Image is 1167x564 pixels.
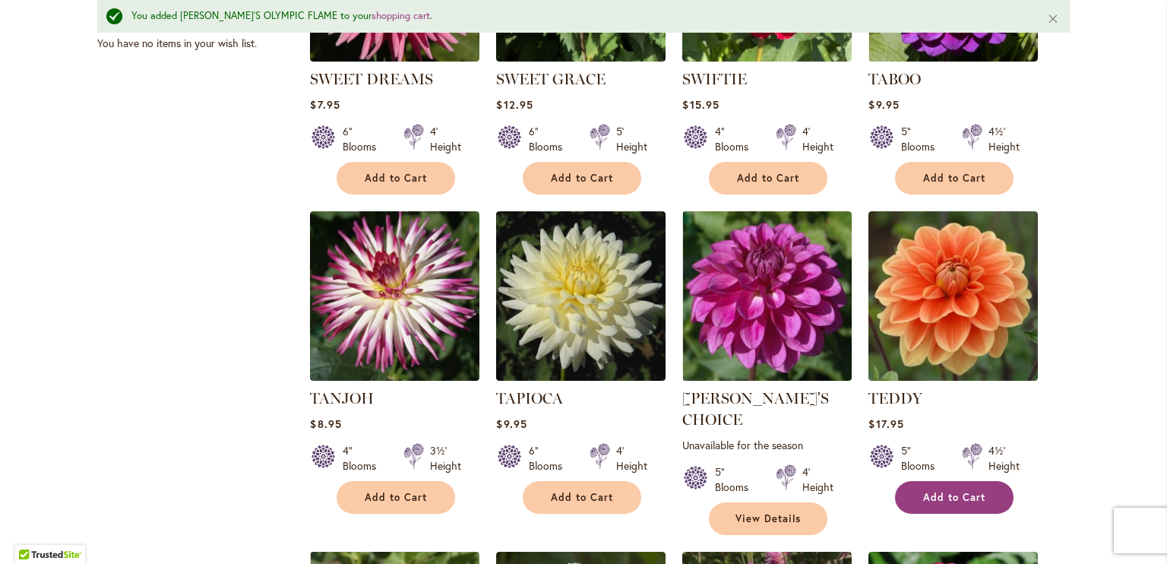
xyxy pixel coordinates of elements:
[310,70,433,88] a: SWEET DREAMS
[715,464,757,495] div: 5" Blooms
[496,389,563,407] a: TAPIOCA
[868,389,922,407] a: TEDDY
[337,162,455,195] button: Add to Cart
[310,97,340,112] span: $7.95
[529,124,571,154] div: 6" Blooms
[802,124,833,154] div: 4' Height
[868,97,899,112] span: $9.95
[496,369,666,384] a: TAPIOCA
[11,510,54,553] iframe: Launch Accessibility Center
[895,481,1014,514] button: Add to Cart
[802,464,833,495] div: 4' Height
[310,50,479,65] a: SWEET DREAMS
[988,443,1020,474] div: 4½' Height
[343,124,385,154] div: 6" Blooms
[365,491,427,504] span: Add to Cart
[735,512,801,525] span: View Details
[496,70,606,88] a: SWEET GRACE
[496,211,666,381] img: TAPIOCA
[682,50,852,65] a: SWIFTIE
[310,389,374,407] a: TANJOH
[310,369,479,384] a: TANJOH
[682,369,852,384] a: TED'S CHOICE
[868,211,1038,381] img: Teddy
[737,172,799,185] span: Add to Cart
[496,97,533,112] span: $12.95
[97,36,300,51] div: You have no items in your wish list.
[868,369,1038,384] a: Teddy
[551,172,613,185] span: Add to Cart
[682,438,852,452] p: Unavailable for the season
[372,9,430,22] a: shopping cart
[923,172,985,185] span: Add to Cart
[682,211,852,381] img: TED'S CHOICE
[529,443,571,474] div: 6" Blooms
[715,124,757,154] div: 4" Blooms
[682,97,719,112] span: $15.95
[709,162,827,195] button: Add to Cart
[682,70,747,88] a: SWIFTIE
[682,389,829,429] a: [PERSON_NAME]'S CHOICE
[310,417,341,431] span: $8.95
[430,443,461,474] div: 3½' Height
[551,491,613,504] span: Add to Cart
[131,9,1024,24] div: You added [PERSON_NAME]'S OLYMPIC FLAME to your .
[365,172,427,185] span: Add to Cart
[923,491,985,504] span: Add to Cart
[496,50,666,65] a: SWEET GRACE
[343,443,385,474] div: 4" Blooms
[868,50,1038,65] a: TABOO
[709,502,827,535] a: View Details
[523,481,641,514] button: Add to Cart
[901,443,944,474] div: 5" Blooms
[523,162,641,195] button: Add to Cart
[430,124,461,154] div: 4' Height
[310,211,479,381] img: TANJOH
[868,70,921,88] a: TABOO
[616,443,647,474] div: 4' Height
[496,417,527,431] span: $9.95
[616,124,647,154] div: 5' Height
[901,124,944,154] div: 5" Blooms
[337,481,455,514] button: Add to Cart
[895,162,1014,195] button: Add to Cart
[988,124,1020,154] div: 4½' Height
[868,417,903,431] span: $17.95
